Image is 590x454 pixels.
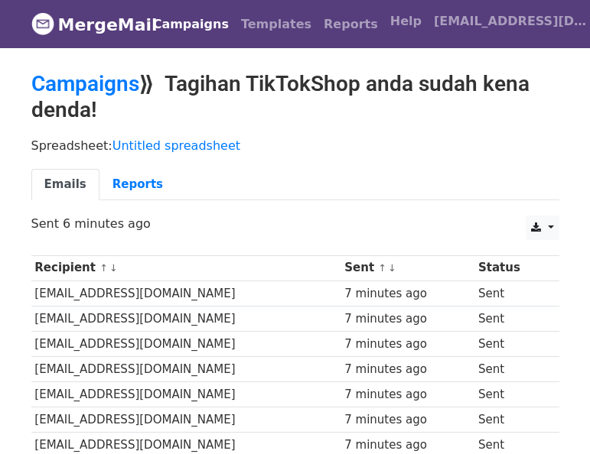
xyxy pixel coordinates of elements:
div: 7 minutes ago [344,310,471,328]
td: [EMAIL_ADDRESS][DOMAIN_NAME] [31,306,341,331]
div: 7 minutes ago [344,285,471,303]
div: 7 minutes ago [344,361,471,378]
a: Templates [235,9,318,40]
td: Sent [474,382,548,407]
a: Reports [99,169,176,200]
span: [EMAIL_ADDRESS][DOMAIN_NAME] [434,12,587,31]
div: 7 minutes ago [344,336,471,353]
div: 7 minutes ago [344,436,471,454]
h2: ⟫ Tagihan TikTokShop anda sudah kena denda! [31,71,559,122]
img: MergeMail logo [31,12,54,35]
td: [EMAIL_ADDRESS][DOMAIN_NAME] [31,357,341,382]
th: Sent [341,255,474,281]
th: Recipient [31,255,341,281]
th: Status [474,255,548,281]
td: Sent [474,407,548,433]
div: 7 minutes ago [344,411,471,429]
div: 7 minutes ago [344,386,471,404]
td: [EMAIL_ADDRESS][DOMAIN_NAME] [31,382,341,407]
a: Reports [318,9,384,40]
td: [EMAIL_ADDRESS][DOMAIN_NAME] [31,281,341,306]
a: ↑ [378,262,386,274]
td: Sent [474,281,548,306]
td: Sent [474,357,548,382]
a: Emails [31,169,99,200]
a: Untitled spreadsheet [112,138,240,153]
a: Campaigns [31,71,139,96]
a: ↑ [99,262,108,274]
p: Sent 6 minutes ago [31,216,559,232]
p: Spreadsheet: [31,138,559,154]
a: ↓ [388,262,396,274]
td: [EMAIL_ADDRESS][DOMAIN_NAME] [31,331,341,356]
td: Sent [474,306,548,331]
a: Campaigns [147,9,235,40]
a: ↓ [109,262,118,274]
a: Help [384,6,428,37]
td: [EMAIL_ADDRESS][DOMAIN_NAME] [31,407,341,433]
td: Sent [474,331,548,356]
a: MergeMail [31,8,135,41]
